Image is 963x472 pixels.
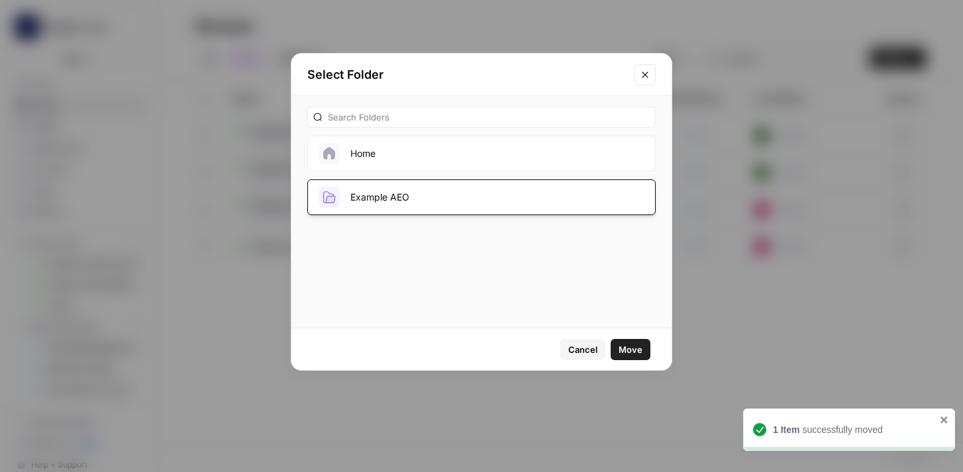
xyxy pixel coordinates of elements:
[619,343,642,356] span: Move
[940,414,949,425] button: close
[773,424,799,435] strong: 1 Item
[307,136,656,171] button: Home
[611,339,650,360] button: Move
[773,423,936,436] div: successfully moved
[307,66,627,84] h2: Select Folder
[307,179,656,215] button: Example AEO
[634,64,656,85] button: Close modal
[560,339,605,360] button: Cancel
[568,343,597,356] span: Cancel
[328,111,650,124] input: Search Folders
